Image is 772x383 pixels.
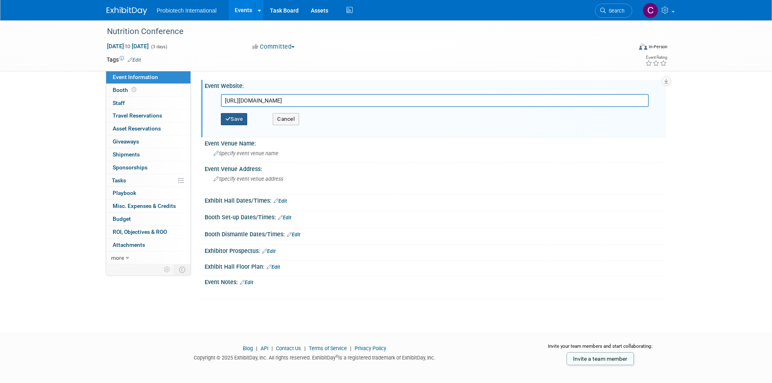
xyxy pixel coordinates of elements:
[205,228,666,239] div: Booth Dismantle Dates/Times:
[639,43,647,50] img: Format-Inperson.png
[214,150,278,156] span: Specify event venue name
[302,345,308,351] span: |
[113,125,161,132] span: Asset Reservations
[113,229,167,235] span: ROI, Objectives & ROO
[106,174,190,187] a: Tasks
[160,264,174,275] td: Personalize Event Tab Strip
[240,280,253,285] a: Edit
[205,276,666,287] div: Event Notes:
[648,44,667,50] div: In-Person
[106,239,190,251] a: Attachments
[107,43,149,50] span: [DATE] [DATE]
[107,56,141,64] td: Tags
[113,151,140,158] span: Shipments
[205,245,666,255] div: Exhibitor Prospectus:
[278,215,291,220] a: Edit
[104,24,620,39] div: Nutrition Conference
[267,264,280,270] a: Edit
[113,203,176,209] span: Misc. Expenses & Credits
[113,216,131,222] span: Budget
[106,200,190,212] a: Misc. Expenses & Credits
[254,345,259,351] span: |
[214,176,283,182] span: Specify event venue address
[128,57,141,63] a: Edit
[107,352,523,362] div: Copyright © 2025 ExhibitDay, Inc. All rights reserved. ExhibitDay is a registered trademark of Ex...
[106,84,190,96] a: Booth
[643,3,658,18] img: Candice Blue
[106,71,190,83] a: Event Information
[106,135,190,148] a: Giveaways
[595,4,632,18] a: Search
[645,56,667,60] div: Event Rating
[113,164,148,171] span: Sponsorships
[124,43,132,49] span: to
[150,44,167,49] span: (3 days)
[106,148,190,161] a: Shipments
[274,198,287,204] a: Edit
[262,248,276,254] a: Edit
[107,7,147,15] img: ExhibitDay
[276,345,301,351] a: Contact Us
[205,195,666,205] div: Exhibit Hall Dates/Times:
[250,43,298,51] button: Committed
[205,261,666,271] div: Exhibit Hall Floor Plan:
[205,211,666,222] div: Booth Set-up Dates/Times:
[106,213,190,225] a: Budget
[113,138,139,145] span: Giveaways
[106,252,190,264] a: more
[113,190,136,196] span: Playbook
[205,137,666,148] div: Event Venue Name:
[112,177,126,184] span: Tasks
[273,113,299,125] button: Cancel
[106,161,190,174] a: Sponsorships
[157,7,217,14] span: Probiotech International
[269,345,275,351] span: |
[348,345,353,351] span: |
[106,122,190,135] a: Asset Reservations
[336,354,338,359] sup: ®
[106,109,190,122] a: Travel Reservations
[567,352,634,365] a: Invite a team member
[221,94,649,107] input: Enter URL
[113,74,158,80] span: Event Information
[261,345,268,351] a: API
[243,345,253,351] a: Blog
[106,187,190,199] a: Playbook
[221,113,248,125] button: Save
[130,87,138,93] span: Booth not reserved yet
[106,97,190,109] a: Staff
[205,163,666,173] div: Event Venue Address:
[113,112,162,119] span: Travel Reservations
[113,87,138,93] span: Booth
[584,42,668,54] div: Event Format
[287,232,300,238] a: Edit
[535,343,666,355] div: Invite your team members and start collaborating:
[355,345,386,351] a: Privacy Policy
[113,242,145,248] span: Attachments
[174,264,190,275] td: Toggle Event Tabs
[111,255,124,261] span: more
[113,100,125,106] span: Staff
[309,345,347,351] a: Terms of Service
[205,80,666,90] div: Event Website:
[106,226,190,238] a: ROI, Objectives & ROO
[606,8,624,14] span: Search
